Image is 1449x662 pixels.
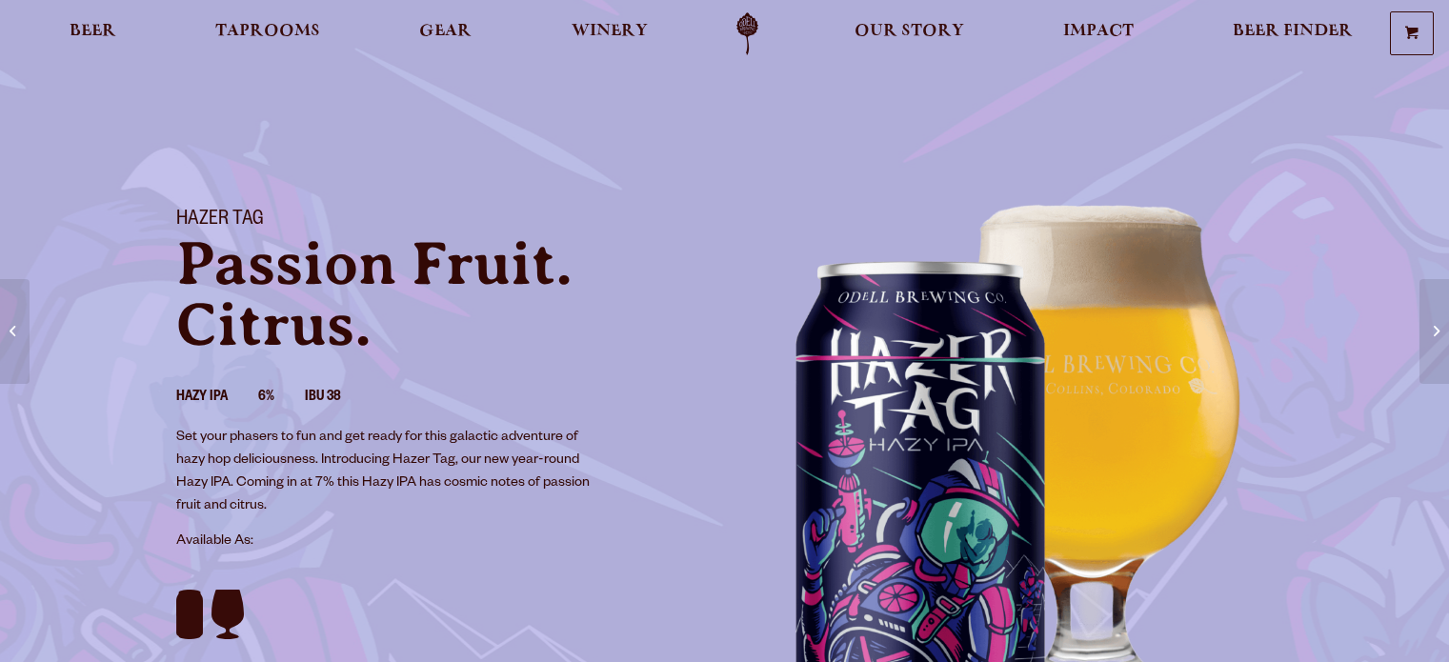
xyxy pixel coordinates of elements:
[419,24,472,39] span: Gear
[215,24,320,39] span: Taprooms
[1051,12,1146,55] a: Impact
[176,233,702,355] p: Passion Fruit. Citrus.
[559,12,660,55] a: Winery
[407,12,484,55] a: Gear
[572,24,648,39] span: Winery
[176,209,702,233] h1: Hazer Tag
[70,24,116,39] span: Beer
[176,386,258,411] li: Hazy IPA
[712,12,783,55] a: Odell Home
[203,12,332,55] a: Taprooms
[1220,12,1365,55] a: Beer Finder
[176,427,597,518] p: Set your phasers to fun and get ready for this galactic adventure of hazy hop deliciousness. Intr...
[1063,24,1134,39] span: Impact
[842,12,976,55] a: Our Story
[258,386,305,411] li: 6%
[305,386,372,411] li: IBU 38
[176,531,702,553] p: Available As:
[1233,24,1353,39] span: Beer Finder
[855,24,964,39] span: Our Story
[57,12,129,55] a: Beer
